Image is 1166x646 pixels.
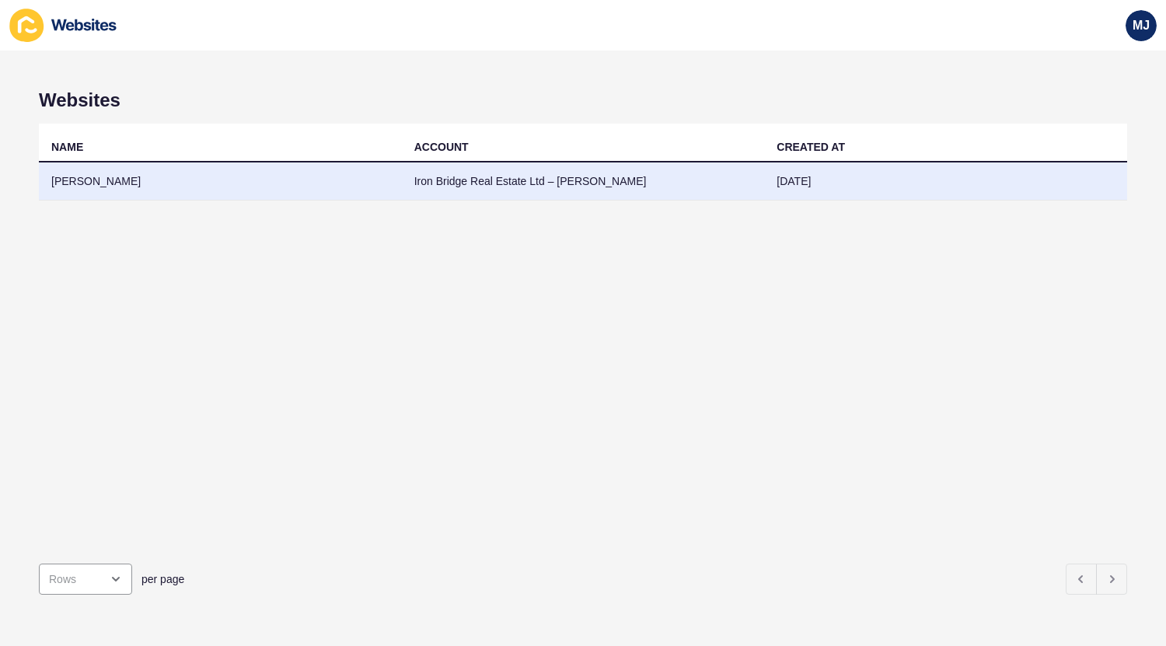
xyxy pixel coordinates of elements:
[141,571,184,587] span: per page
[39,162,402,201] td: [PERSON_NAME]
[1133,18,1150,33] span: MJ
[402,162,765,201] td: Iron Bridge Real Estate Ltd – [PERSON_NAME]
[51,139,83,155] div: NAME
[39,564,132,595] div: open menu
[39,89,1127,111] h1: Websites
[777,139,845,155] div: CREATED AT
[764,162,1127,201] td: [DATE]
[414,139,469,155] div: ACCOUNT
